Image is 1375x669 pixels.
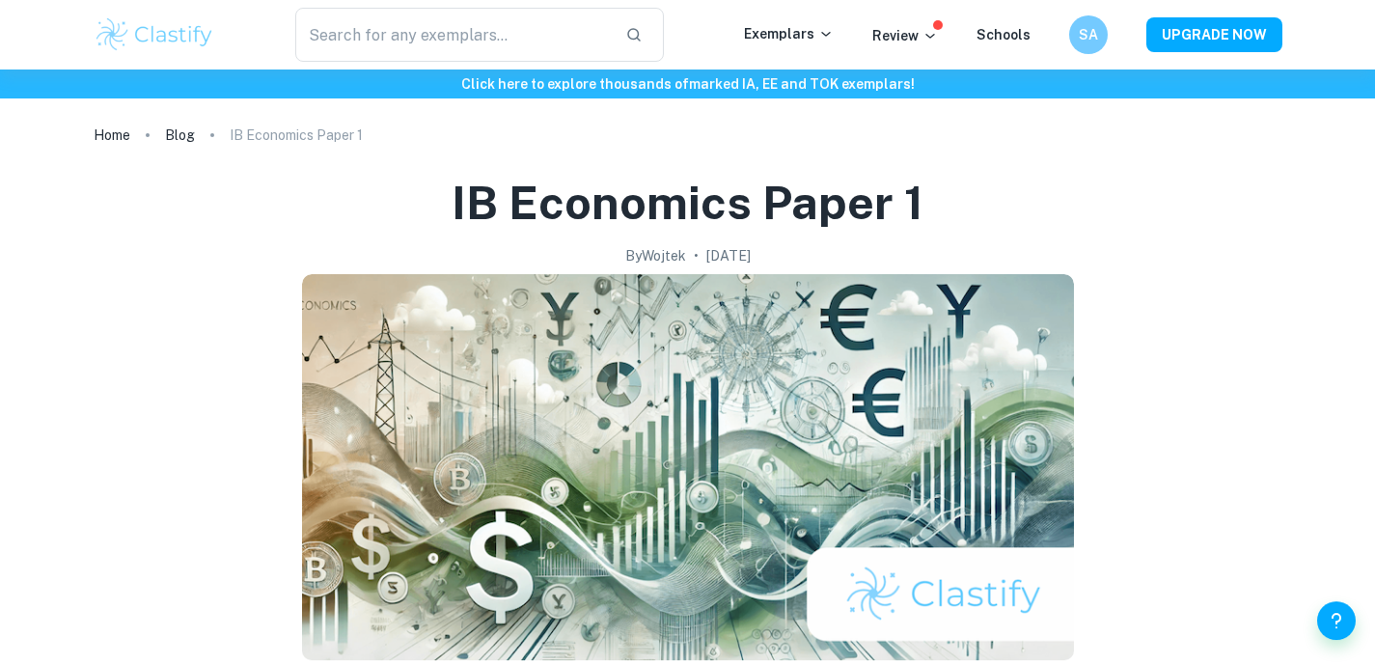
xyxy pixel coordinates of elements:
[302,274,1074,660] img: IB Economics Paper 1 cover image
[625,245,686,266] h2: By Wojtek
[452,172,923,234] h1: IB Economics Paper 1
[165,122,195,149] a: Blog
[1146,17,1282,52] button: UPGRADE NOW
[94,122,130,149] a: Home
[694,245,699,266] p: •
[744,23,834,44] p: Exemplars
[230,125,363,146] p: IB Economics Paper 1
[4,73,1371,95] h6: Click here to explore thousands of marked IA, EE and TOK exemplars !
[1077,24,1099,45] h6: SA
[1317,601,1356,640] button: Help and Feedback
[295,8,611,62] input: Search for any exemplars...
[94,15,216,54] img: Clastify logo
[976,27,1031,42] a: Schools
[872,25,938,46] p: Review
[1069,15,1108,54] button: SA
[706,245,751,266] h2: [DATE]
